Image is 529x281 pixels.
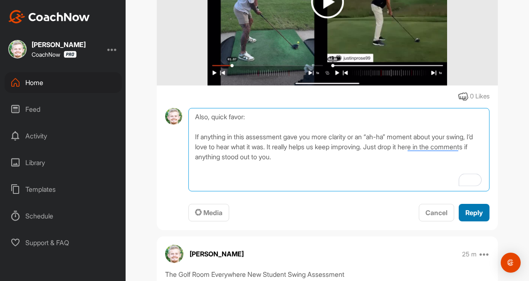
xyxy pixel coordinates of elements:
div: 0 Likes [470,92,489,101]
p: [PERSON_NAME] [190,249,244,259]
div: Feed [5,99,122,120]
div: Home [5,72,122,93]
div: Library [5,152,122,173]
span: Media [195,208,222,217]
img: CoachNow [8,10,90,23]
div: Open Intercom Messenger [501,253,521,273]
button: Media [188,204,229,222]
img: square_52163fcad1567382852b888f39f9da3c.jpg [8,40,27,58]
button: Cancel [419,204,454,222]
p: 25 m [462,250,477,258]
img: CoachNow Pro [64,51,77,58]
span: Reply [465,208,483,217]
div: Activity [5,125,122,146]
img: avatar [165,108,182,125]
div: Templates [5,179,122,200]
img: avatar [165,245,183,263]
div: Support & FAQ [5,232,122,253]
div: [PERSON_NAME] [32,41,86,48]
div: Schedule [5,206,122,226]
div: CoachNow [32,51,77,58]
span: Cancel [425,208,447,217]
button: Reply [459,204,489,222]
textarea: To enrich screen reader interactions, please activate Accessibility in Grammarly extension settings [188,108,489,191]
